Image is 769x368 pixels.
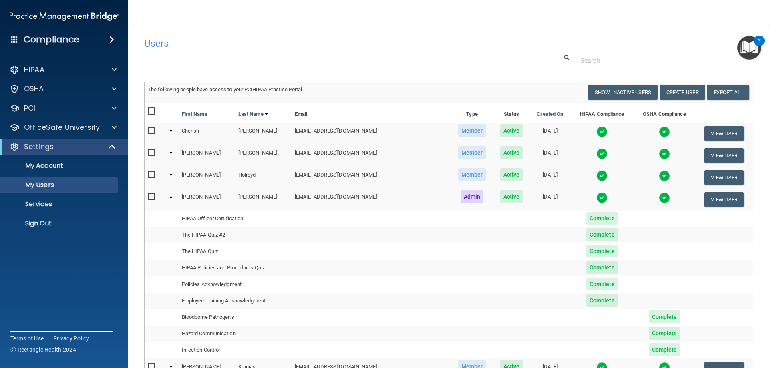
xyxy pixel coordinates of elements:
[292,189,451,210] td: [EMAIL_ADDRESS][DOMAIN_NAME]
[500,124,523,137] span: Active
[10,8,119,24] img: PMB logo
[586,228,618,241] span: Complete
[5,219,115,227] p: Sign Out
[53,334,89,342] a: Privacy Policy
[596,126,608,137] img: tick.e7d51cea.svg
[179,309,292,326] td: Bloodborne Pathogens
[500,168,523,181] span: Active
[24,34,79,45] h4: Compliance
[179,167,235,189] td: [PERSON_NAME]
[586,294,618,307] span: Complete
[10,346,76,354] span: Ⓒ Rectangle Health 2024
[529,145,570,167] td: [DATE]
[659,148,670,159] img: tick.e7d51cea.svg
[461,190,484,203] span: Admin
[235,145,292,167] td: [PERSON_NAME]
[24,84,44,94] p: OSHA
[24,65,44,74] p: HIPAA
[179,326,292,342] td: Hazard Communication
[660,85,705,100] button: Create User
[596,192,608,203] img: tick.e7d51cea.svg
[451,103,493,123] th: Type
[704,170,744,185] button: View User
[580,53,747,68] input: Search
[659,170,670,181] img: tick.e7d51cea.svg
[707,85,749,100] a: Export All
[235,189,292,210] td: [PERSON_NAME]
[148,86,302,93] span: The following people have access to your PCIHIPAA Practice Portal
[179,189,235,210] td: [PERSON_NAME]
[529,167,570,189] td: [DATE]
[179,211,292,227] td: HIPAA Officer Certification
[458,124,486,137] span: Member
[649,343,680,356] span: Complete
[10,103,117,113] a: PCI
[570,103,634,123] th: HIPAA Compliance
[292,145,451,167] td: [EMAIL_ADDRESS][DOMAIN_NAME]
[634,103,695,123] th: OSHA Compliance
[24,142,54,151] p: Settings
[758,41,761,51] div: 2
[10,142,116,151] a: Settings
[596,170,608,181] img: tick.e7d51cea.svg
[235,167,292,189] td: Holroyd
[500,190,523,203] span: Active
[292,123,451,145] td: [EMAIL_ADDRESS][DOMAIN_NAME]
[529,123,570,145] td: [DATE]
[596,148,608,159] img: tick.e7d51cea.svg
[493,103,529,123] th: Status
[238,109,268,119] a: Last Name
[179,260,292,276] td: HIPAA Policies and Procedures Quiz
[179,227,292,243] td: The HIPAA Quiz #2
[649,310,680,323] span: Complete
[630,311,759,343] iframe: Drift Widget Chat Controller
[586,212,618,225] span: Complete
[179,342,292,358] td: Infection Control
[179,293,292,309] td: Employee Training Acknowledgment
[179,276,292,293] td: Policies Acknowledgment
[10,84,117,94] a: OSHA
[458,146,486,159] span: Member
[292,103,451,123] th: Email
[586,278,618,290] span: Complete
[704,148,744,163] button: View User
[179,145,235,167] td: [PERSON_NAME]
[704,126,744,141] button: View User
[500,146,523,159] span: Active
[704,192,744,207] button: View User
[144,38,494,49] h4: Users
[292,167,451,189] td: [EMAIL_ADDRESS][DOMAIN_NAME]
[458,168,486,181] span: Member
[5,200,115,208] p: Services
[10,65,117,74] a: HIPAA
[179,243,292,260] td: The HIPAA Quiz
[529,189,570,210] td: [DATE]
[588,85,658,100] button: Show Inactive Users
[10,334,44,342] a: Terms of Use
[586,245,618,257] span: Complete
[737,36,761,60] button: Open Resource Center, 2 new notifications
[182,109,207,119] a: First Name
[235,123,292,145] td: [PERSON_NAME]
[659,126,670,137] img: tick.e7d51cea.svg
[24,103,35,113] p: PCI
[537,109,563,119] a: Created On
[5,181,115,189] p: My Users
[10,123,117,132] a: OfficeSafe University
[659,192,670,203] img: tick.e7d51cea.svg
[24,123,100,132] p: OfficeSafe University
[586,261,618,274] span: Complete
[179,123,235,145] td: Cherish
[5,162,115,170] p: My Account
